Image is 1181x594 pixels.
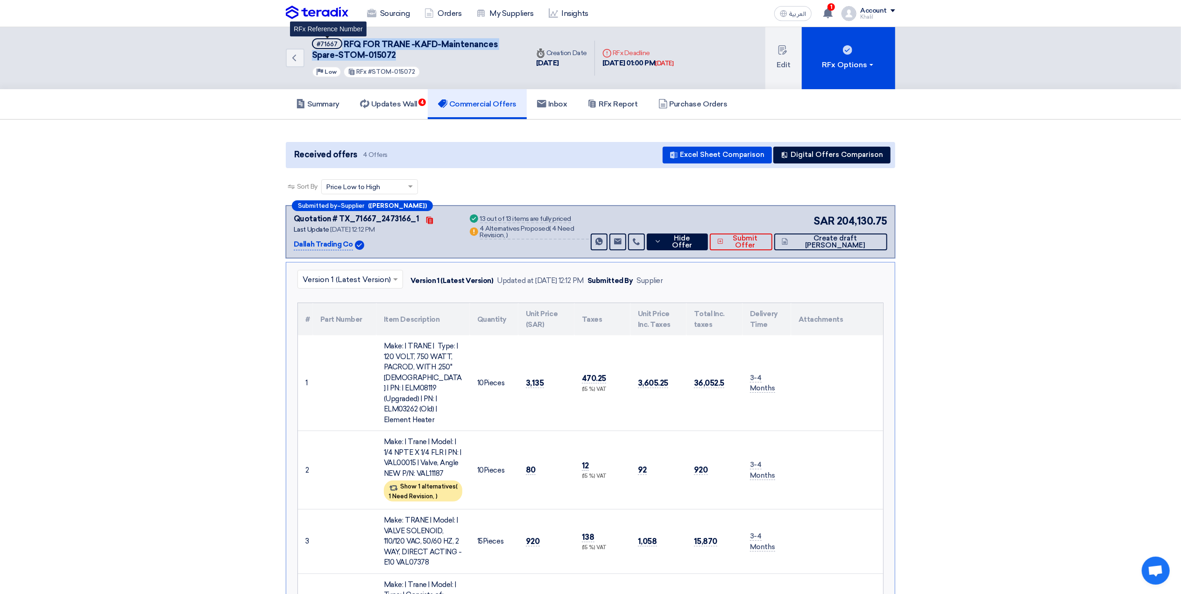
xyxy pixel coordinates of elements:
span: 36,052.5 [694,378,724,388]
span: 3-4 Months [750,460,775,480]
button: Submit Offer [710,233,773,250]
div: Make: | TRANE | Type: | 120 VOLT, 750 WATT, PACROD, WITH .250" [DEMOGRAPHIC_DATA] | PN: | ELM0811... [384,341,462,425]
td: 3 [298,509,313,574]
span: 3-4 Months [750,374,775,393]
a: Sourcing [360,3,417,24]
span: 470.25 [582,374,606,383]
a: Inbox [527,89,578,119]
span: 1 [827,3,835,11]
span: 92 [638,465,647,475]
a: Orders [417,3,469,24]
div: Quotation # TX_71667_2473166_1 [294,213,419,225]
span: Create draft [PERSON_NAME] [791,235,880,249]
button: Excel Sheet Comparison [663,147,772,163]
th: Unit Price (SAR) [518,303,574,335]
th: Unit Price Inc. Taxes [630,303,686,335]
div: RFx Options [822,59,875,71]
img: Verified Account [355,240,364,250]
th: Part Number [313,303,376,335]
div: (15 %) VAT [582,544,623,552]
span: 3-4 Months [750,532,775,552]
span: Submit Offer [726,235,765,249]
span: RFQ FOR TRANE -KAFD-Maintenances Spare-STOM-015072 [312,39,497,60]
span: 15,870 [694,537,717,546]
a: Commercial Offers [428,89,527,119]
button: RFx Options [802,27,895,89]
button: Create draft [PERSON_NAME] [774,233,887,250]
span: Price Low to High [326,182,380,192]
span: 10 [477,466,484,474]
th: Attachments [791,303,883,335]
span: RFx [357,68,367,75]
p: Dallah Trading Co [294,239,353,250]
th: Item Description [376,303,470,335]
a: My Suppliers [469,3,541,24]
td: Pieces [470,431,518,509]
span: [DATE] 12:12 PM [330,226,375,233]
span: 920 [526,537,540,546]
div: RFx Reference Number [290,21,367,36]
a: Insights [541,3,596,24]
span: Submitted by [298,203,337,209]
a: Purchase Orders [648,89,738,119]
div: [DATE] [656,59,674,68]
a: RFx Report [577,89,648,119]
div: Account [860,7,887,15]
span: Low [325,69,337,75]
span: 4 [418,99,426,106]
div: [DATE] [536,58,587,69]
span: 15 [477,537,483,545]
img: Teradix logo [286,6,348,20]
b: ([PERSON_NAME]) [368,203,427,209]
div: Version 1 (Latest Version) [410,276,494,286]
th: Quantity [470,303,518,335]
button: Digital Offers Comparison [773,147,891,163]
div: #71667 [317,41,338,47]
span: Sort By [297,182,318,191]
div: – [292,200,433,211]
div: 13 out of 13 items are fully priced [480,216,571,223]
div: Creation Date [536,48,587,58]
span: SAR [813,213,835,229]
th: Delivery Time [743,303,791,335]
div: Make: TRANE | Model: | VALVE SOLENOID, 110/120 VAC, 50/60 HZ, 2 WAY, DIRECT ACTING - E10 VAL07378 [384,515,462,568]
span: 80 [526,465,536,475]
span: 920 [694,465,708,475]
div: Khalil [860,14,895,20]
th: Total Inc. taxes [686,303,743,335]
h5: RFx Report [587,99,637,109]
h5: Purchase Orders [658,99,728,109]
div: 4 Alternatives Proposed [480,226,589,240]
span: ) [436,493,438,500]
h5: Summary [296,99,339,109]
div: Updated at [DATE] 12:12 PM [497,276,584,286]
img: profile_test.png [842,6,856,21]
h5: Updates Wall [360,99,417,109]
td: 2 [298,431,313,509]
span: 1 Need Revision, [389,493,434,500]
span: 3,605.25 [638,378,668,388]
div: [DATE] 01:00 PM [602,58,674,69]
span: #STOM-015072 [368,68,416,75]
h5: RFQ FOR TRANE -KAFD-Maintenances Spare-STOM-015072 [312,38,517,61]
div: Open chat [1142,557,1170,585]
span: 4 Offers [363,150,388,159]
span: Hide Offer [664,235,700,249]
button: Edit [765,27,802,89]
button: العربية [774,6,812,21]
button: Hide Offer [647,233,707,250]
span: 10 [477,379,484,387]
span: ( [550,225,552,233]
span: 4 Need Revision, [480,225,574,239]
div: Submitted By [587,276,633,286]
td: 1 [298,335,313,431]
div: Show 1 alternatives [384,481,462,502]
th: Taxes [574,303,630,335]
span: 1,058 [638,537,657,546]
div: (15 %) VAT [582,473,623,481]
a: Summary [286,89,350,119]
span: Received offers [294,148,357,161]
th: # [298,303,313,335]
h5: Inbox [537,99,567,109]
span: 12 [582,461,589,471]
